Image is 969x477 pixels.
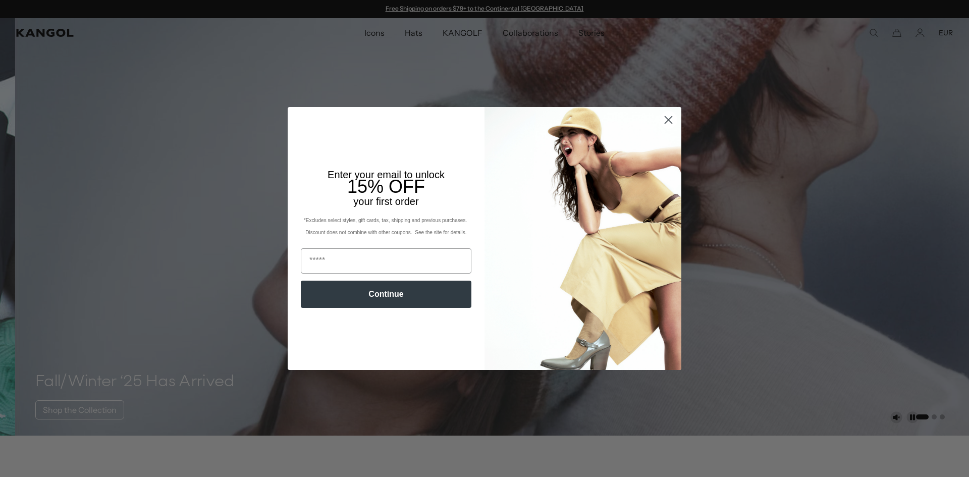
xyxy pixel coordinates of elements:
[328,169,445,180] span: Enter your email to unlock
[301,281,471,308] button: Continue
[353,196,418,207] span: your first order
[301,248,471,274] input: Email
[660,111,677,129] button: Close dialog
[304,218,468,235] span: *Excludes select styles, gift cards, tax, shipping and previous purchases. Discount does not comb...
[347,176,425,197] span: 15% OFF
[484,107,681,369] img: 93be19ad-e773-4382-80b9-c9d740c9197f.jpeg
